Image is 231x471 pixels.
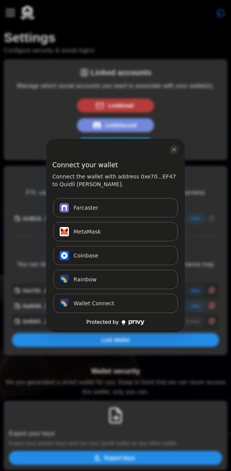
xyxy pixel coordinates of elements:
[60,275,69,284] img: Rainbow logo
[53,270,178,289] button: Rainbow
[60,251,69,260] img: Coinbase logo
[60,299,69,308] img: Wallet Connect logo
[74,203,98,212] span: Farcaster
[74,227,101,236] span: MetaMask
[53,222,178,241] button: MetaMask
[53,294,178,313] button: Wallet Connect
[60,227,69,236] img: MetaMask logo
[74,275,97,284] span: Rainbow
[52,173,179,188] p: Connect the wallet with address 0xe70...EF47 to Quidli [PERSON_NAME].
[74,299,114,308] span: Wallet Connect
[52,160,118,170] h3: Connect your wallet
[53,246,178,265] button: Coinbase
[60,203,69,212] img: Farcaster logo
[53,198,178,217] button: Farcaster
[74,251,98,260] span: Coinbase
[169,145,179,154] button: close modal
